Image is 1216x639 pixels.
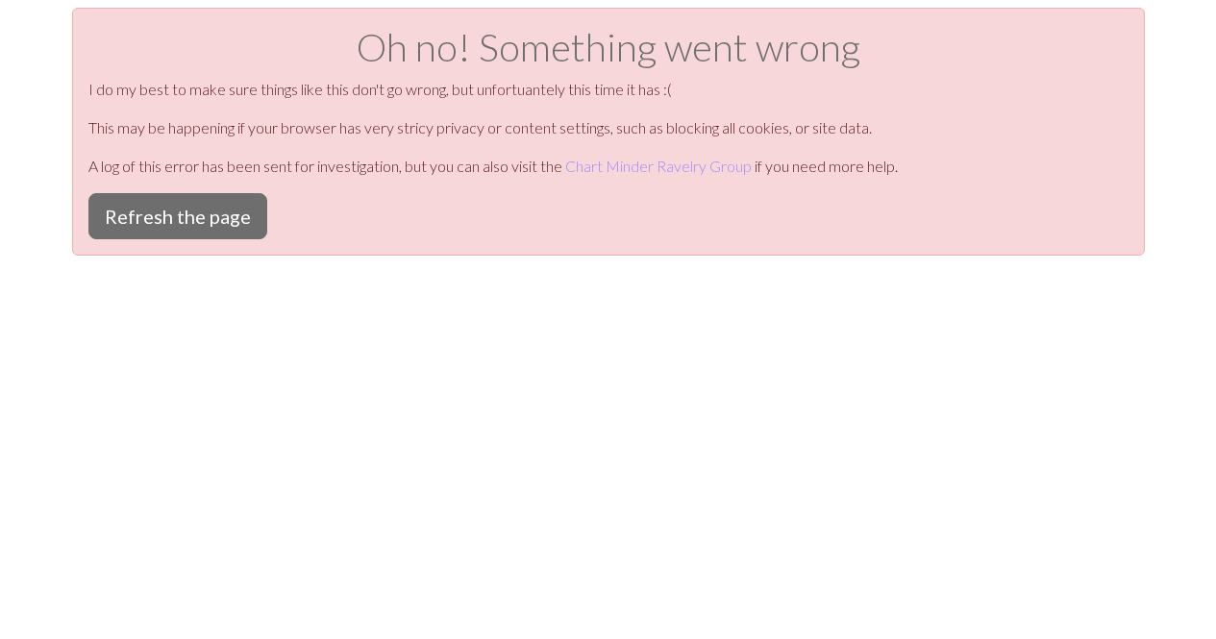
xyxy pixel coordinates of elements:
[88,24,1129,70] h1: Oh no! Something went wrong
[565,157,752,175] a: Chart Minder Ravelry Group
[88,155,1129,178] p: A log of this error has been sent for investigation, but you can also visit the if you need more ...
[88,116,1129,139] p: This may be happening if your browser has very stricy privacy or content settings, such as blocki...
[88,78,1129,101] p: I do my best to make sure things like this don't go wrong, but unfortuantely this time it has :(
[88,193,267,239] button: Refresh the page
